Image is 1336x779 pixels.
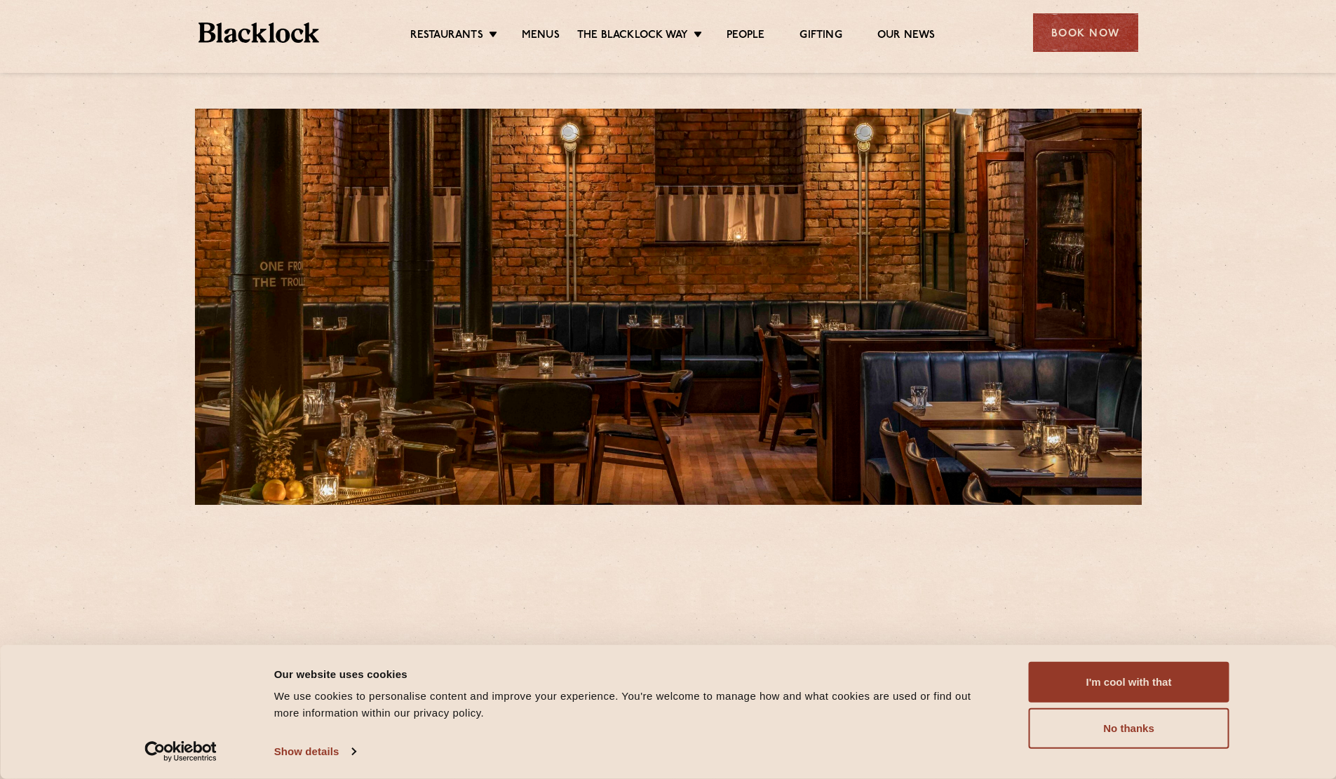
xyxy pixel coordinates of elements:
[799,29,842,44] a: Gifting
[119,741,242,762] a: Usercentrics Cookiebot - opens in a new window
[274,688,997,722] div: We use cookies to personalise content and improve your experience. You're welcome to manage how a...
[1033,13,1138,52] div: Book Now
[1029,708,1229,749] button: No thanks
[1029,662,1229,703] button: I'm cool with that
[274,665,997,682] div: Our website uses cookies
[577,29,688,44] a: The Blacklock Way
[522,29,560,44] a: Menus
[274,741,356,762] a: Show details
[877,29,936,44] a: Our News
[410,29,483,44] a: Restaurants
[727,29,764,44] a: People
[198,22,320,43] img: BL_Textured_Logo-footer-cropped.svg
